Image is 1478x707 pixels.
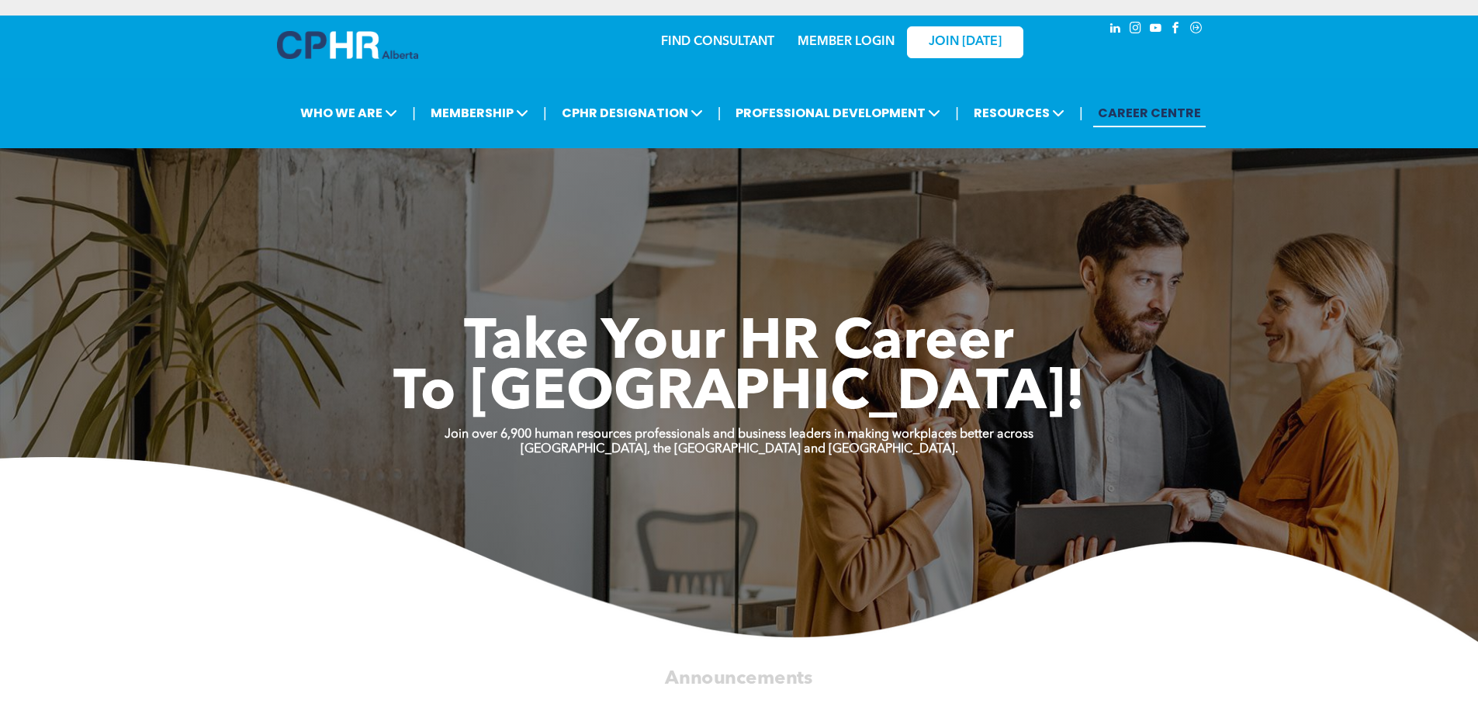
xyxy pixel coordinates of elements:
span: PROFESSIONAL DEVELOPMENT [731,99,945,127]
span: WHO WE ARE [296,99,402,127]
li: | [718,97,722,129]
strong: [GEOGRAPHIC_DATA], the [GEOGRAPHIC_DATA] and [GEOGRAPHIC_DATA]. [521,443,958,456]
li: | [543,97,547,129]
span: JOIN [DATE] [929,35,1002,50]
li: | [1079,97,1083,129]
a: MEMBER LOGIN [798,36,895,48]
a: Social network [1188,19,1205,40]
span: Take Your HR Career [464,316,1014,372]
a: youtube [1147,19,1165,40]
img: A blue and white logo for cp alberta [277,31,418,59]
span: To [GEOGRAPHIC_DATA]! [393,366,1085,422]
span: Announcements [665,669,812,688]
li: | [412,97,416,129]
span: RESOURCES [969,99,1069,127]
span: CPHR DESIGNATION [557,99,708,127]
li: | [955,97,959,129]
a: JOIN [DATE] [907,26,1023,58]
strong: Join over 6,900 human resources professionals and business leaders in making workplaces better ac... [445,428,1033,441]
span: MEMBERSHIP [426,99,533,127]
a: CAREER CENTRE [1093,99,1206,127]
a: facebook [1168,19,1185,40]
a: FIND CONSULTANT [661,36,774,48]
a: linkedin [1107,19,1124,40]
a: instagram [1127,19,1144,40]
